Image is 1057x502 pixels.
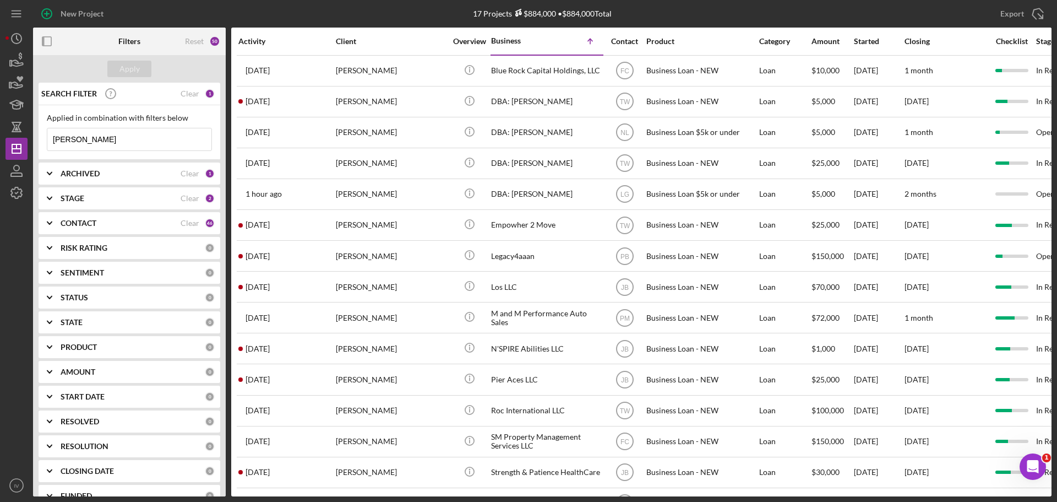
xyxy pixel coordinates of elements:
[646,56,756,85] div: Business Loan - NEW
[491,303,601,332] div: M and M Performance Auto Sales
[619,160,630,168] text: TW
[33,3,115,25] button: New Project
[491,87,601,116] div: DBA: [PERSON_NAME]
[759,272,810,301] div: Loan
[854,118,903,147] div: [DATE]
[336,365,446,394] div: [PERSON_NAME]
[336,396,446,425] div: [PERSON_NAME]
[336,272,446,301] div: [PERSON_NAME]
[811,127,835,137] span: $5,000
[905,189,936,198] time: 2 months
[646,303,756,332] div: Business Loan - NEW
[646,87,756,116] div: Business Loan - NEW
[491,210,601,240] div: Empowher 2 Move
[491,149,601,178] div: DBA: [PERSON_NAME]
[620,345,628,353] text: JB
[336,334,446,363] div: [PERSON_NAME]
[646,458,756,487] div: Business Loan - NEW
[811,375,840,384] span: $25,000
[905,467,929,477] time: [DATE]
[854,272,903,301] div: [DATE]
[759,118,810,147] div: Loan
[246,128,270,137] time: 2025-10-06 19:09
[336,303,446,332] div: [PERSON_NAME]
[759,87,810,116] div: Loan
[118,37,140,46] b: Filters
[246,375,270,384] time: 2025-04-04 18:32
[811,282,840,292] span: $70,000
[759,365,810,394] div: Loan
[811,158,840,168] span: $25,000
[854,149,903,178] div: [DATE]
[336,241,446,271] div: [PERSON_NAME]
[205,367,215,377] div: 0
[811,251,844,261] span: $150,000
[336,458,446,487] div: [PERSON_NAME]
[620,191,629,198] text: LG
[336,56,446,85] div: [PERSON_NAME]
[759,149,810,178] div: Loan
[205,89,215,99] div: 1
[811,96,835,106] span: $5,000
[759,210,810,240] div: Loan
[246,283,270,292] time: 2025-04-25 18:13
[905,344,929,353] time: [DATE]
[473,9,612,18] div: 17 Projects • $884,000 Total
[449,37,490,46] div: Overview
[205,243,215,253] div: 0
[246,97,270,106] time: 2025-05-02 16:24
[811,189,835,198] span: $5,000
[604,37,645,46] div: Contact
[811,344,835,353] span: $1,000
[336,149,446,178] div: [PERSON_NAME]
[905,37,987,46] div: Closing
[336,37,446,46] div: Client
[905,220,929,229] time: [DATE]
[988,37,1035,46] div: Checklist
[205,317,215,327] div: 0
[854,427,903,456] div: [DATE]
[246,252,270,261] time: 2024-10-17 16:30
[620,283,628,291] text: JB
[646,272,756,301] div: Business Loan - NEW
[646,427,756,456] div: Business Loan - NEW
[811,66,840,75] span: $10,000
[181,89,199,98] div: Clear
[491,458,601,487] div: Strength & Patience HealthCare
[646,118,756,147] div: Business Loan $5k or under
[646,37,756,46] div: Product
[905,406,929,415] time: [DATE]
[336,87,446,116] div: [PERSON_NAME]
[646,365,756,394] div: Business Loan - NEW
[854,458,903,487] div: [DATE]
[181,169,199,178] div: Clear
[61,3,103,25] div: New Project
[336,210,446,240] div: [PERSON_NAME]
[905,127,933,137] time: 1 month
[646,210,756,240] div: Business Loan - NEW
[205,293,215,303] div: 0
[246,314,270,322] time: 2025-10-06 00:26
[61,442,108,451] b: RESOLUTION
[905,436,929,446] time: [DATE]
[854,210,903,240] div: [DATE]
[854,396,903,425] div: [DATE]
[989,3,1051,25] button: Export
[14,483,19,489] text: IV
[854,87,903,116] div: [DATE]
[205,417,215,427] div: 0
[336,118,446,147] div: [PERSON_NAME]
[491,241,601,271] div: Legacy4aaan
[619,222,630,229] text: TW
[61,293,88,302] b: STATUS
[759,458,810,487] div: Loan
[205,441,215,451] div: 0
[205,342,215,352] div: 0
[759,241,810,271] div: Loan
[491,427,601,456] div: SM Property Management Services LLC
[619,407,630,415] text: TW
[61,492,92,500] b: FUNDED
[620,469,628,477] text: JB
[61,244,107,252] b: RISK RATING
[491,180,601,209] div: DBA: [PERSON_NAME]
